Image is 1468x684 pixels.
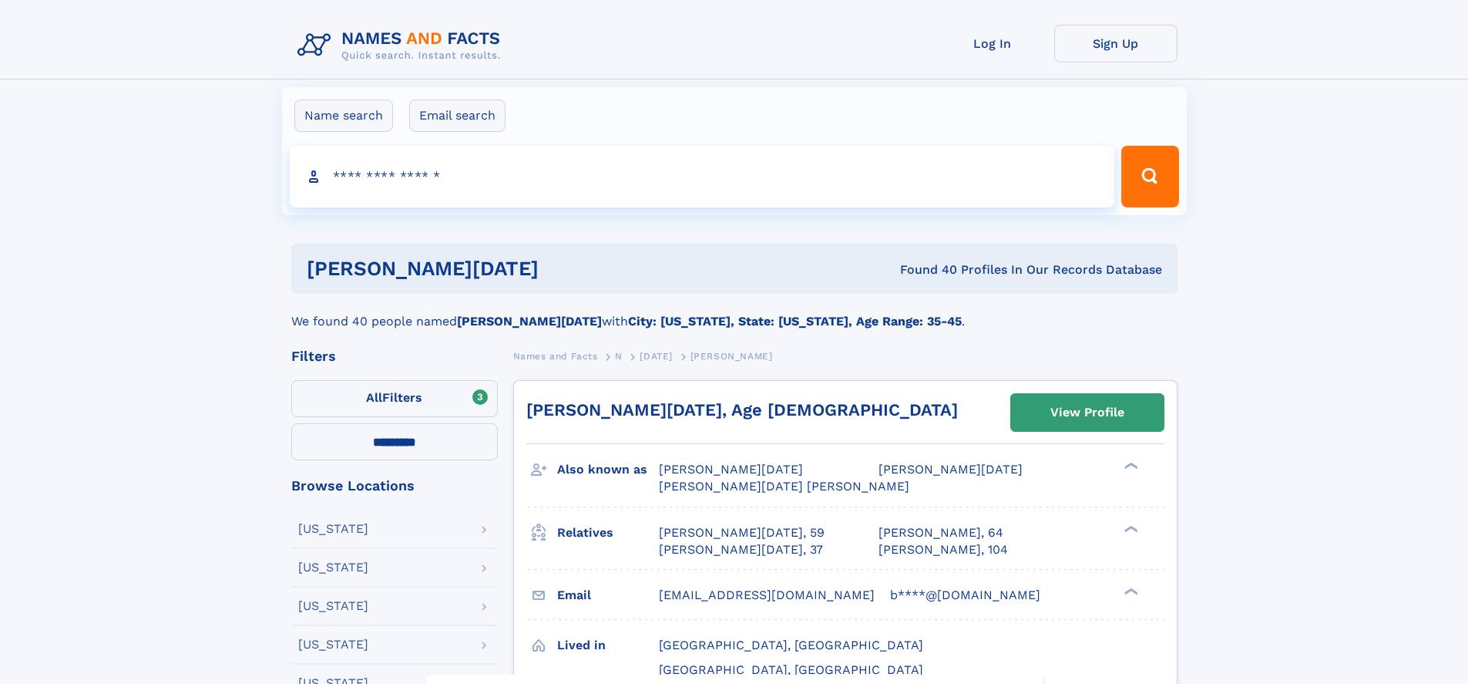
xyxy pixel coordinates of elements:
[291,349,498,363] div: Filters
[291,25,513,66] img: Logo Names and Facts
[526,400,958,419] a: [PERSON_NAME][DATE], Age [DEMOGRAPHIC_DATA]
[659,462,803,477] span: [PERSON_NAME][DATE]
[409,99,506,132] label: Email search
[878,541,1008,558] a: [PERSON_NAME], 104
[557,582,659,608] h3: Email
[291,479,498,493] div: Browse Locations
[628,314,962,329] b: City: [US_STATE], State: [US_STATE], Age Range: 35-45
[1011,394,1164,431] a: View Profile
[298,600,368,612] div: [US_STATE]
[931,25,1054,62] a: Log In
[291,294,1177,331] div: We found 40 people named with .
[298,523,368,535] div: [US_STATE]
[640,351,673,362] span: [DATE]
[878,462,1023,477] span: [PERSON_NAME][DATE]
[1121,146,1178,207] button: Search Button
[1050,395,1124,430] div: View Profile
[1120,461,1139,471] div: ❯
[366,390,382,405] span: All
[659,638,923,652] span: [GEOGRAPHIC_DATA], [GEOGRAPHIC_DATA]
[659,524,825,541] a: [PERSON_NAME][DATE], 59
[690,351,773,362] span: [PERSON_NAME]
[1054,25,1177,62] a: Sign Up
[719,261,1162,278] div: Found 40 Profiles In Our Records Database
[615,351,623,362] span: N
[557,457,659,483] h3: Also known as
[307,259,720,278] h1: [PERSON_NAME][DATE]
[640,346,673,366] a: [DATE]
[1120,586,1139,596] div: ❯
[557,632,659,659] h3: Lived in
[615,346,623,366] a: N
[659,479,909,494] span: [PERSON_NAME][DATE] [PERSON_NAME]
[659,588,875,602] span: [EMAIL_ADDRESS][DOMAIN_NAME]
[659,662,923,677] span: [GEOGRAPHIC_DATA], [GEOGRAPHIC_DATA]
[294,99,393,132] label: Name search
[298,561,368,574] div: [US_STATE]
[290,146,1115,207] input: search input
[1120,524,1139,534] div: ❯
[298,639,368,651] div: [US_STATE]
[878,524,1003,541] a: [PERSON_NAME], 64
[513,346,598,366] a: Names and Facts
[291,380,498,417] label: Filters
[557,520,659,546] h3: Relatives
[457,314,602,329] b: [PERSON_NAME][DATE]
[659,541,823,558] a: [PERSON_NAME][DATE], 37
